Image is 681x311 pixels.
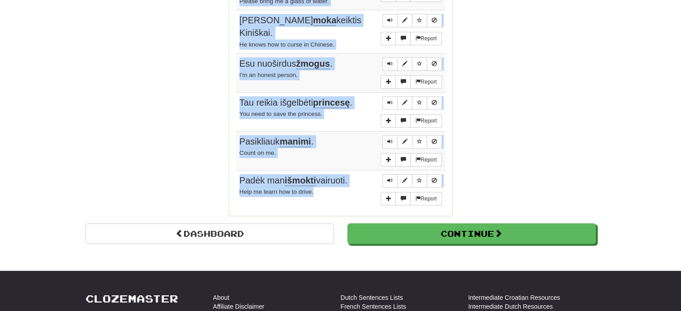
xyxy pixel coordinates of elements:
button: Play sentence audio [382,174,398,187]
u: manimi [280,136,311,147]
span: Tau reikia išgelbėti . [240,98,352,108]
button: Edit sentence [397,174,412,187]
button: Play sentence audio [382,14,398,27]
button: Play sentence audio [382,135,398,149]
div: Sentence controls [382,135,442,149]
u: princesę [313,98,350,108]
small: He knows how to curse in Chinese. [240,41,334,48]
u: išmokti [285,175,316,186]
a: Intermediate Croatian Resources [468,293,560,302]
button: Report [410,153,441,166]
button: Play sentence audio [382,57,398,71]
div: Sentence controls [382,14,442,27]
button: Add sentence to collection [381,75,396,89]
button: Play sentence audio [382,96,398,110]
button: Report [410,192,441,205]
button: Add sentence to collection [381,192,396,205]
button: Toggle ignore [427,57,442,71]
button: Edit sentence [397,57,412,71]
div: More sentence controls [381,192,441,205]
button: Toggle favorite [412,135,427,149]
button: Toggle ignore [427,135,442,149]
button: Report [410,32,441,45]
u: žmogus [296,59,330,69]
small: I'm an honest person. [240,72,298,78]
button: Add sentence to collection [381,153,396,166]
a: Intermediate Dutch Resources [468,302,553,311]
div: More sentence controls [381,153,441,166]
button: Toggle favorite [412,174,427,187]
span: [PERSON_NAME] keiktis Kiniškai. [240,15,361,38]
button: Edit sentence [397,96,412,110]
button: Toggle ignore [427,14,442,27]
button: Edit sentence [397,14,412,27]
button: Toggle favorite [412,14,427,27]
div: Sentence controls [382,174,442,187]
div: Sentence controls [382,57,442,71]
a: Dashboard [86,223,334,244]
button: Continue [347,223,596,244]
a: Clozemaster [86,293,178,304]
button: Add sentence to collection [381,114,396,128]
button: Report [410,114,441,128]
a: About [213,293,230,302]
button: Edit sentence [397,135,412,149]
div: More sentence controls [381,75,441,89]
button: Toggle ignore [427,174,442,187]
u: moka [313,15,336,26]
small: Help me learn how to drive. [240,188,313,195]
a: French Sentences Lists [341,302,406,311]
span: Pasikliauk . [240,136,314,147]
button: Report [410,75,441,89]
div: More sentence controls [381,114,441,128]
div: More sentence controls [381,32,441,45]
button: Toggle favorite [412,96,427,110]
small: You need to save the princess. [240,111,322,117]
span: Esu nuoširdus . [240,59,333,69]
small: Count on me. [240,149,276,156]
span: Padėk man vairuoti. [240,175,347,186]
a: Affiliate Disclaimer [213,302,265,311]
button: Toggle ignore [427,96,442,110]
a: Dutch Sentences Lists [341,293,403,302]
div: Sentence controls [382,96,442,110]
button: Add sentence to collection [381,32,396,45]
button: Toggle favorite [412,57,427,71]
